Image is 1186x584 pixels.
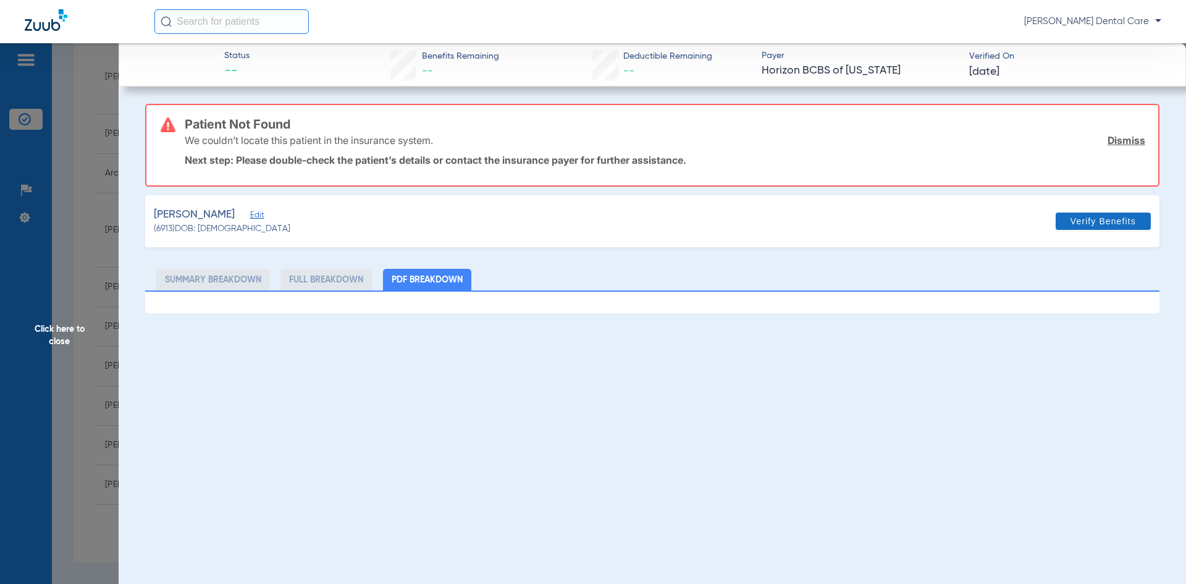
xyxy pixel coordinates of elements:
[1124,525,1186,584] iframe: Chat Widget
[422,66,433,77] span: --
[1024,15,1161,28] span: [PERSON_NAME] Dental Care
[623,66,634,77] span: --
[154,9,309,34] input: Search for patients
[1056,213,1151,230] button: Verify Benefits
[161,117,175,132] img: error-icon
[25,9,67,31] img: Zuub Logo
[185,154,1145,166] p: Next step: Please double-check the patient’s details or contact the insurance payer for further a...
[185,134,433,146] p: We couldn’t locate this patient in the insurance system.
[154,222,290,235] span: (6913) DOB: [DEMOGRAPHIC_DATA]
[762,49,959,62] span: Payer
[185,118,1145,130] h3: Patient Not Found
[623,50,712,63] span: Deductible Remaining
[969,64,999,80] span: [DATE]
[161,16,172,27] img: Search Icon
[383,269,471,290] li: PDF Breakdown
[224,49,250,62] span: Status
[1108,134,1145,146] a: Dismiss
[250,211,261,222] span: Edit
[156,269,270,290] li: Summary Breakdown
[762,63,959,78] span: Horizon BCBS of [US_STATE]
[1070,216,1136,226] span: Verify Benefits
[969,50,1166,63] span: Verified On
[224,63,250,80] span: --
[280,269,372,290] li: Full Breakdown
[422,50,499,63] span: Benefits Remaining
[154,207,235,222] span: [PERSON_NAME]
